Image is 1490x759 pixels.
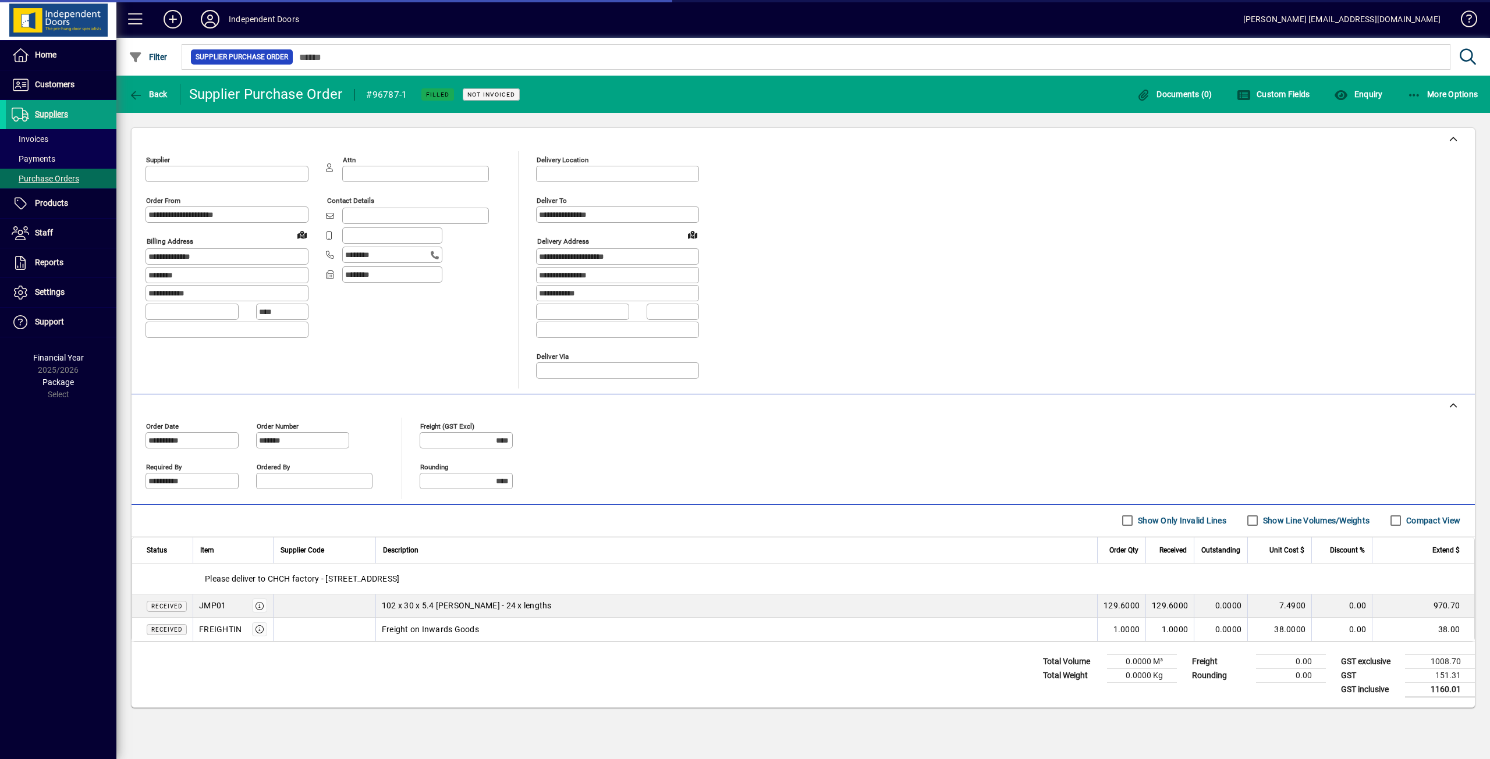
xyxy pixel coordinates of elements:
mat-label: Required by [146,462,182,471]
td: Total Weight [1037,668,1107,682]
td: 1.0000 [1145,618,1194,641]
td: 0.0000 M³ [1107,654,1177,668]
a: Reports [6,248,116,277]
button: Documents (0) [1134,84,1215,105]
span: Custom Fields [1237,90,1310,99]
span: Received [151,603,182,610]
td: 38.0000 [1247,618,1311,641]
span: Customers [35,80,74,89]
span: Status [147,544,167,557]
td: 970.70 [1372,594,1474,618]
span: Filled [426,91,449,98]
a: Customers [6,70,116,99]
td: 0.00 [1311,618,1372,641]
mat-label: Order number [257,422,299,430]
mat-label: Rounding [420,462,448,471]
td: 0.0000 [1194,618,1247,641]
td: Rounding [1186,668,1256,682]
td: 7.4900 [1247,594,1311,618]
mat-label: Supplier [146,156,170,164]
td: 0.00 [1256,654,1326,668]
div: Supplier Purchase Order [189,85,343,104]
span: Support [35,317,64,326]
a: View on map [293,225,311,244]
div: FREIGHTIN [199,623,242,635]
span: Supplier Purchase Order [196,51,288,63]
a: Products [6,189,116,218]
a: Knowledge Base [1452,2,1475,40]
mat-label: Order from [146,197,180,205]
span: Reports [35,258,63,267]
a: Payments [6,149,116,169]
div: Please deliver to CHCH factory - [STREET_ADDRESS] [132,564,1474,594]
td: Total Volume [1037,654,1107,668]
button: Custom Fields [1234,84,1313,105]
span: Documents (0) [1137,90,1212,99]
span: Home [35,50,56,59]
button: Add [154,9,191,30]
span: Invoices [12,134,48,144]
span: Package [42,377,74,387]
mat-label: Delivery Location [537,156,588,164]
td: 0.00 [1256,668,1326,682]
td: 1.0000 [1097,618,1145,641]
span: Unit Cost $ [1269,544,1304,557]
app-page-header-button: Back [116,84,180,105]
span: Discount % [1330,544,1365,557]
a: Settings [6,278,116,307]
mat-label: Deliver To [537,197,567,205]
button: Back [126,84,171,105]
span: Not Invoiced [467,91,515,98]
td: GST exclusive [1335,654,1405,668]
span: Settings [35,287,65,297]
span: Item [200,544,214,557]
mat-label: Ordered by [257,462,290,471]
div: Independent Doors [229,10,299,28]
td: 1008.70 [1405,654,1475,668]
div: JMP01 [199,600,226,611]
span: Extend $ [1432,544,1460,557]
mat-label: Deliver via [537,352,569,360]
label: Show Only Invalid Lines [1136,515,1226,526]
span: Order Qty [1109,544,1138,557]
td: 151.31 [1405,668,1475,682]
a: Purchase Orders [6,169,116,188]
span: Description [383,544,418,557]
td: GST inclusive [1335,682,1405,697]
div: #96787-1 [366,85,407,104]
a: Support [6,308,116,337]
a: View on map [683,225,702,244]
label: Compact View [1404,515,1460,526]
span: Supplier Code [281,544,324,557]
a: Staff [6,219,116,248]
button: More Options [1404,84,1481,105]
span: Freight on Inwards Goods [382,623,479,635]
span: Received [1159,544,1187,557]
span: Purchase Orders [12,174,79,183]
span: Back [129,90,168,99]
span: Filter [129,52,168,62]
span: Staff [35,228,53,237]
td: 0.0000 [1194,594,1247,618]
mat-label: Attn [343,156,356,164]
td: 129.6000 [1145,594,1194,618]
a: Invoices [6,129,116,149]
mat-label: Order date [146,422,179,430]
mat-label: Freight (GST excl) [420,422,474,430]
span: Received [151,626,182,633]
span: Suppliers [35,109,68,119]
td: 1160.01 [1405,682,1475,697]
a: Home [6,41,116,70]
span: Payments [12,154,55,163]
span: 102 x 30 x 5.4 [PERSON_NAME] - 24 x lengths [382,600,552,611]
button: Profile [191,9,229,30]
button: Enquiry [1331,84,1385,105]
span: Financial Year [33,353,84,362]
td: 129.6000 [1097,594,1145,618]
td: 0.00 [1311,594,1372,618]
button: Filter [126,47,171,67]
td: Freight [1186,654,1256,668]
span: Outstanding [1201,544,1240,557]
span: Enquiry [1334,90,1382,99]
td: 38.00 [1372,618,1474,641]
